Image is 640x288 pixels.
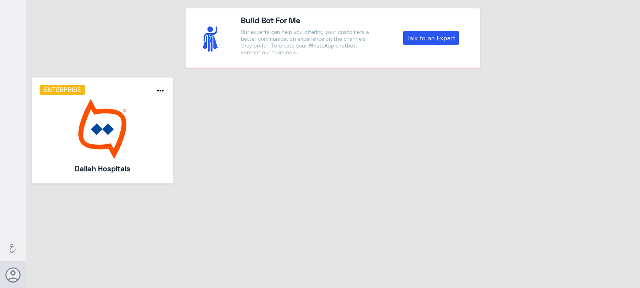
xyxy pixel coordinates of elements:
[57,163,148,174] h5: Dallah Hospitals
[241,29,376,56] p: Our experts can help you offering your customers a better communication experience on the channel...
[40,85,86,95] h6: Enterprise
[5,267,20,282] button: Avatar
[241,14,376,26] h4: Build Bot For Me
[156,86,165,97] button: more_horiz
[403,31,459,45] a: Talk to an Expert
[156,86,165,95] i: more_horiz
[40,99,166,159] img: bot image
